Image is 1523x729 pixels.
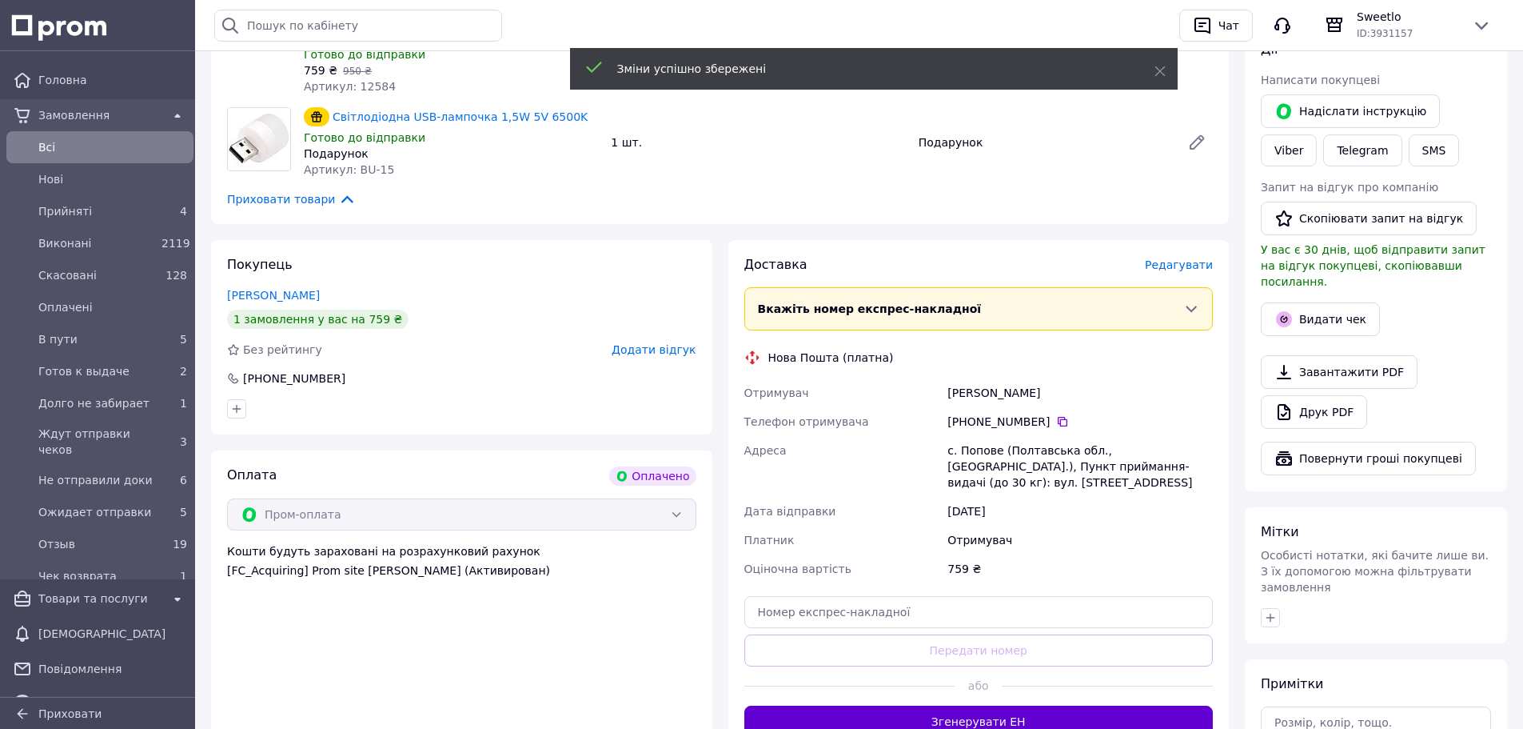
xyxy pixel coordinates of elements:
[333,110,588,123] a: Світлодіодна USB-лампочка 1,5W 5V 6500K
[180,397,187,410] span: 1
[38,235,155,251] span: Виконані
[764,350,898,366] div: Нова Пошта (платна)
[38,472,155,488] span: Не отправили доки
[1179,10,1253,42] button: Чат
[744,387,809,399] span: Отримувач
[1261,202,1477,235] button: Скопіювати запит на відгук
[1409,134,1460,166] button: SMS
[227,310,409,329] div: 1 замовлення у вас на 759 ₴
[944,555,1216,583] div: 759 ₴
[944,436,1216,497] div: с. Попове (Полтавська обл., [GEOGRAPHIC_DATA].), Пункт приймання-видачі (до 30 кг): вул. [STREET_...
[180,333,187,346] span: 5
[38,139,187,155] span: Всi
[758,302,982,315] span: Вкажіть номер експрес-накладної
[38,267,155,283] span: Скасовані
[617,61,1114,77] div: Зміни успішно збережені
[38,331,155,347] span: В пути
[38,107,161,123] span: Замовлення
[1215,14,1242,38] div: Чат
[1181,126,1213,158] a: Редагувати
[304,64,337,77] span: 759 ₴
[955,678,1002,694] span: або
[38,591,161,607] span: Товари та послуги
[214,10,502,42] input: Пошук по кабінету
[38,707,102,720] span: Приховати
[1261,549,1489,594] span: Особисті нотатки, які бачите лише ви. З їх допомогою можна фільтрувати замовлення
[227,190,356,208] span: Приховати товари
[944,526,1216,555] div: Отримувач
[180,205,187,218] span: 4
[241,371,347,387] div: [PHONE_NUMBER]
[609,467,696,486] div: Оплачено
[227,289,320,302] a: [PERSON_NAME]
[744,596,1214,628] input: Номер експрес-накладної
[1261,676,1323,691] span: Примітки
[1261,94,1440,128] button: Надіслати інструкцію
[944,379,1216,407] div: [PERSON_NAME]
[161,237,190,250] span: 2119
[243,343,322,356] span: Без рейтингу
[228,108,290,170] img: Світлодіодна USB-лампочка 1,5W 5V 6500K
[1357,28,1413,39] span: ID: 3931157
[227,563,696,579] div: [FC_Acquiring] Prom site [PERSON_NAME] (Активирован)
[343,66,372,77] span: 950 ₴
[912,131,1174,154] div: Подарунок
[304,131,425,144] span: Готово до відправки
[38,626,187,642] span: [DEMOGRAPHIC_DATA]
[304,163,394,176] span: Артикул: BU-15
[38,171,187,187] span: Нові
[1261,243,1485,288] span: У вас є 30 днів, щоб відправити запит на відгук покупцеві, скопіювавши посилання.
[38,72,187,88] span: Головна
[38,504,155,520] span: Ожидает отправки
[744,563,851,575] span: Оціночна вартість
[304,80,396,93] span: Артикул: 12584
[1261,355,1417,389] a: Завантажити PDF
[744,505,836,518] span: Дата відправки
[1261,181,1438,194] span: Запит на відгук про компанію
[1145,258,1213,271] span: Редагувати
[180,365,187,378] span: 2
[744,534,795,547] span: Платник
[38,661,187,677] span: Повідомлення
[180,506,187,519] span: 5
[1261,302,1380,336] button: Видати чек
[227,543,696,579] div: Кошти будуть зараховані на розрахунковий рахунок
[38,536,155,552] span: Отзыв
[1261,42,1278,57] span: Дії
[38,568,155,584] span: Чек возврата
[1261,74,1380,86] span: Написати покупцеві
[227,257,293,272] span: Покупець
[38,363,155,379] span: Готов к выдаче
[604,131,911,154] div: 1 шт.
[38,203,155,219] span: Прийняті
[227,467,277,483] span: Оплата
[744,257,807,272] span: Доставка
[165,269,187,282] span: 128
[180,435,187,448] span: 3
[1357,9,1459,25] span: Sweetlo
[1261,134,1317,166] a: Viber
[612,343,696,356] span: Додати відгук
[1261,395,1367,429] a: Друк PDF
[38,426,155,458] span: Ждут отправки чеков
[744,444,787,457] span: Адреса
[304,48,425,61] span: Готово до відправки
[1261,442,1476,475] button: Повернути гроші покупцеві
[1261,524,1299,539] span: Мітки
[173,538,187,551] span: 19
[744,415,869,428] span: Телефон отримувача
[947,414,1213,430] div: [PHONE_NUMBER]
[304,146,598,162] div: Подарунок
[944,497,1216,526] div: [DATE]
[38,299,187,315] span: Оплачені
[38,395,155,411] span: Долго не забирает
[180,570,187,583] span: 1
[180,474,187,487] span: 6
[38,696,161,712] span: Каталог ProSale
[1323,134,1401,166] a: Telegram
